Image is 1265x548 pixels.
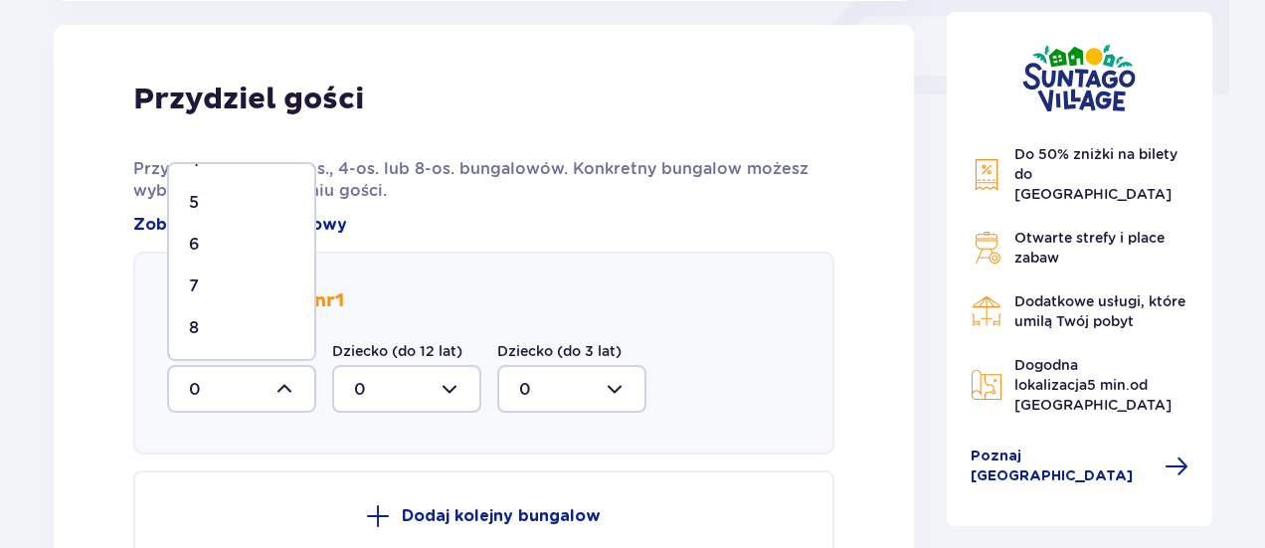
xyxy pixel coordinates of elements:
[1022,44,1136,112] img: Suntago Village
[189,317,199,339] p: 8
[133,158,834,202] p: Przydziel gości do 2-os., 4-os. lub 8-os. bungalowów. Konkretny bungalow możesz wybrać po przydzi...
[971,447,1154,486] span: Poznaj [GEOGRAPHIC_DATA]
[189,192,199,214] p: 5
[314,289,344,312] span: nr 1
[402,505,601,527] p: Dodaj kolejny bungalow
[971,295,1002,327] img: Restaurant Icon
[971,447,1189,486] a: Poznaj [GEOGRAPHIC_DATA]
[971,158,1002,191] img: Discount Icon
[1014,146,1177,202] span: Do 50% zniżki na bilety do [GEOGRAPHIC_DATA]
[133,214,347,236] a: Zobacz nasze bungalowy
[1014,230,1165,266] span: Otwarte strefy i place zabaw
[971,232,1002,264] img: Grill Icon
[1014,293,1185,329] span: Dodatkowe usługi, które umilą Twój pobyt
[1014,357,1172,413] span: Dogodna lokalizacja od [GEOGRAPHIC_DATA]
[133,81,364,118] p: Przydziel gości
[189,275,199,297] p: 7
[1087,377,1130,393] span: 5 min.
[332,341,462,361] label: Dziecko (do 12 lat)
[189,234,200,256] p: 6
[971,369,1002,401] img: Map Icon
[497,341,622,361] label: Dziecko (do 3 lat)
